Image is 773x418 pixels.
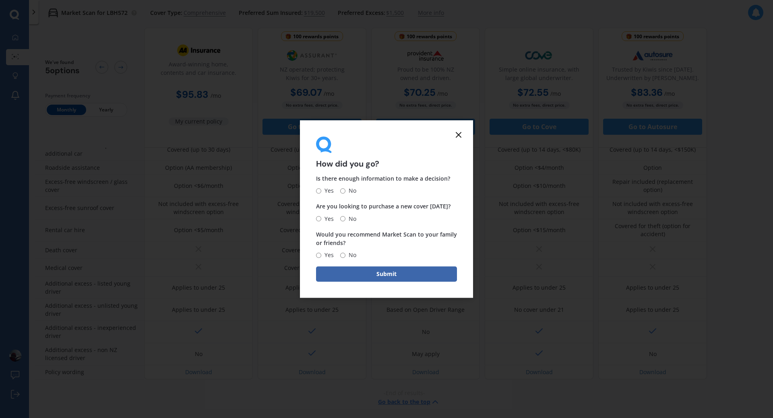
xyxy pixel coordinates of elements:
span: Is there enough information to make a decision? [316,175,450,183]
span: No [345,214,356,224]
span: Are you looking to purchase a new cover [DATE]? [316,203,451,210]
span: No [345,250,356,260]
input: No [340,253,345,258]
span: Would you recommend Market Scan to your family or friends? [316,231,457,247]
span: No [345,186,356,196]
input: Yes [316,188,321,194]
button: Submit [316,266,457,282]
div: How did you go? [316,136,457,168]
span: Yes [321,250,334,260]
span: Yes [321,186,334,196]
span: Yes [321,214,334,224]
input: No [340,188,345,194]
input: No [340,216,345,221]
input: Yes [316,253,321,258]
input: Yes [316,216,321,221]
